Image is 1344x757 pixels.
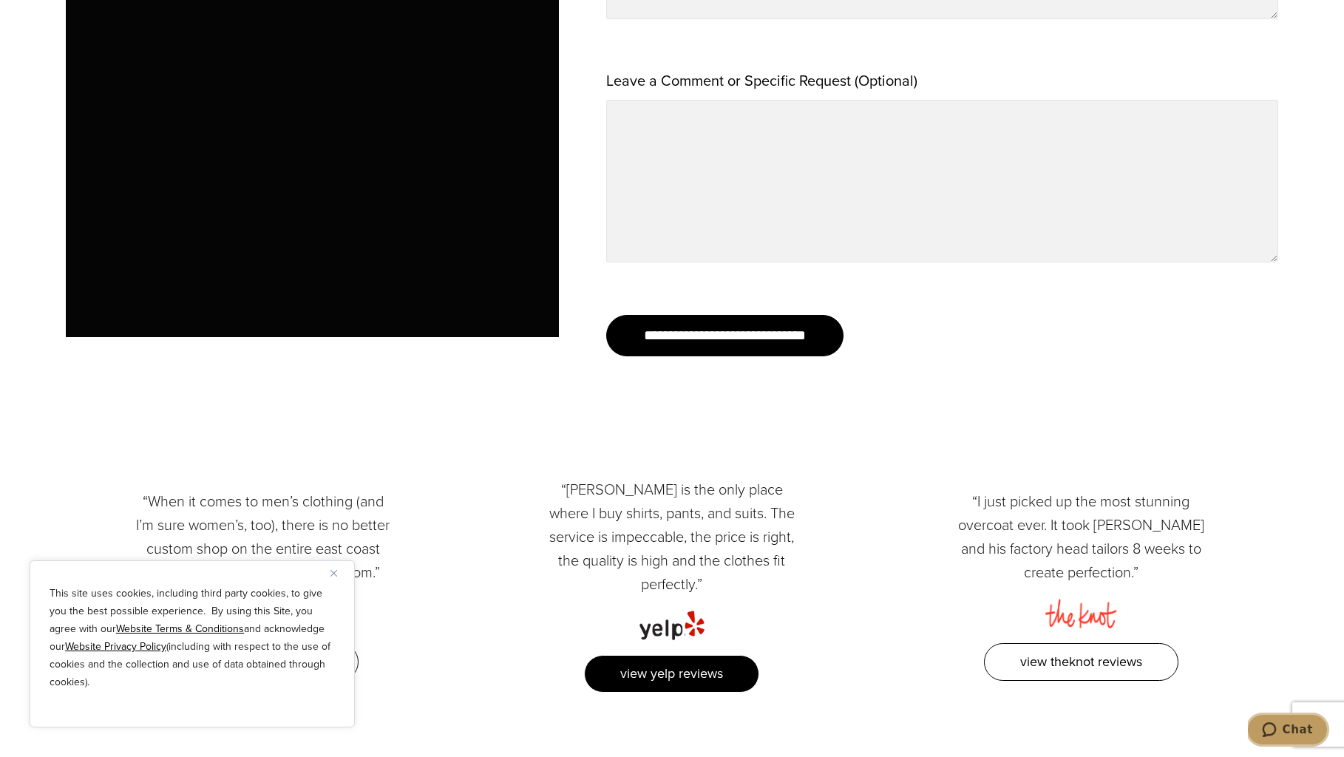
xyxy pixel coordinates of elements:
[116,621,244,637] a: Website Terms & Conditions
[65,639,166,654] a: Website Privacy Policy
[584,655,759,693] a: View Yelp Reviews
[330,564,348,582] button: Close
[639,596,705,640] img: yelp
[606,67,917,94] label: Leave a Comment or Specific Request (Optional)
[134,489,393,584] p: “When it comes to men’s clothing (and I’m sure women’s, too), there is no better custom shop on t...
[951,489,1210,584] p: “I just picked up the most stunning overcoat ever. It took [PERSON_NAME] and his factory head tai...
[1045,584,1117,628] img: the knot
[330,570,337,577] img: Close
[984,643,1178,681] a: View TheKnot Reviews
[543,478,801,596] p: “[PERSON_NAME] is the only place where I buy shirts, pants, and suits. The service is impeccable,...
[1248,713,1329,750] iframe: Opens a widget where you can chat to one of our agents
[50,585,335,691] p: This site uses cookies, including third party cookies, to give you the best possible experience. ...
